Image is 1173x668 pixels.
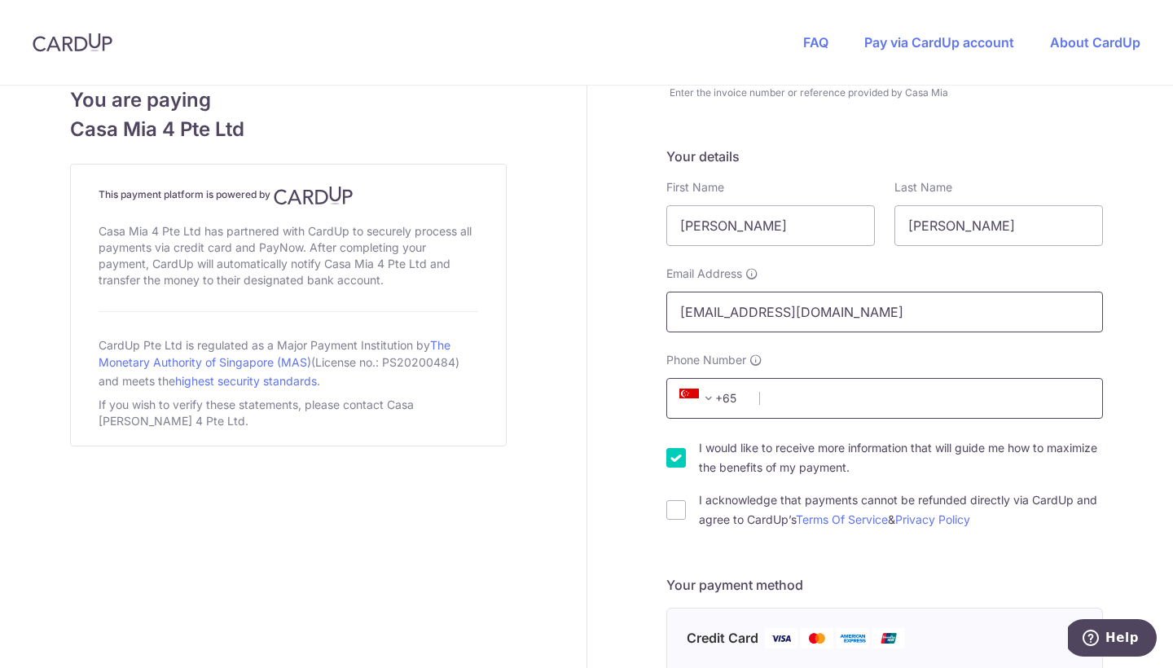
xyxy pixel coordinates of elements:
img: CardUp [274,186,354,205]
input: Email address [666,292,1103,332]
div: CardUp Pte Ltd is regulated as a Major Payment Institution by (License no.: PS20200484) and meets... [99,332,478,393]
img: Union Pay [872,628,905,648]
span: Email Address [666,266,742,282]
h5: Your details [666,147,1103,166]
img: CardUp [33,33,112,52]
label: I acknowledge that payments cannot be refunded directly via CardUp and agree to CardUp’s & [699,490,1103,530]
span: Phone Number [666,352,746,368]
label: Last Name [894,179,952,196]
a: Pay via CardUp account [864,34,1014,51]
a: Terms Of Service [796,512,888,526]
div: Casa Mia 4 Pte Ltd has partnered with CardUp to securely process all payments via credit card and... [99,220,478,292]
input: First name [666,205,875,246]
div: If you wish to verify these statements, please contact Casa [PERSON_NAME] 4 Pte Ltd. [99,393,478,433]
label: I would like to receive more information that will guide me how to maximize the benefits of my pa... [699,438,1103,477]
span: Casa Mia 4 Pte Ltd [70,115,507,144]
input: Last name [894,205,1103,246]
h5: Your payment method [666,575,1103,595]
iframe: Opens a widget where you can find more information [1068,619,1157,660]
span: Credit Card [687,628,758,648]
img: Mastercard [801,628,833,648]
img: Visa [765,628,797,648]
a: About CardUp [1050,34,1140,51]
a: highest security standards [175,374,317,388]
div: Enter the invoice number or reference provided by Casa Mia [670,85,1103,101]
label: First Name [666,179,724,196]
a: FAQ [803,34,828,51]
h4: This payment platform is powered by [99,186,478,205]
img: American Express [837,628,869,648]
span: +65 [679,389,718,408]
span: +65 [674,389,748,408]
a: Privacy Policy [895,512,970,526]
span: You are paying [70,86,507,115]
